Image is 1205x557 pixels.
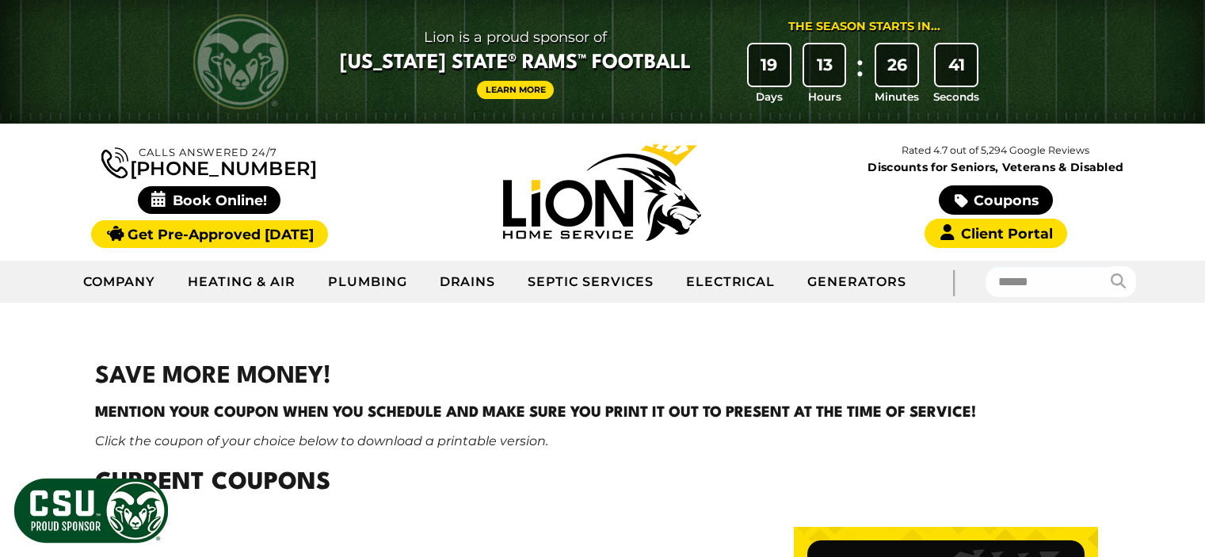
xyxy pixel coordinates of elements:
[95,365,331,388] strong: SAVE MORE MONEY!
[799,142,1192,159] p: Rated 4.7 out of 5,294 Google Reviews
[138,186,281,214] span: Book Online!
[95,466,1111,502] h2: Current Coupons
[12,476,170,545] img: CSU Sponsor Badge
[804,44,845,86] div: 13
[193,14,288,109] img: CSU Rams logo
[340,25,691,50] span: Lion is a proud sponsor of
[95,433,548,448] em: Click the coupon of your choice below to download a printable version.
[933,89,979,105] span: Seconds
[756,89,783,105] span: Days
[803,162,1189,173] span: Discounts for Seniors, Veterans & Disabled
[922,261,986,303] div: |
[503,144,701,241] img: Lion Home Service
[788,18,940,36] div: The Season Starts in...
[875,89,919,105] span: Minutes
[939,185,1053,215] a: Coupons
[312,262,424,302] a: Plumbing
[936,44,977,86] div: 41
[424,262,513,302] a: Drains
[876,44,917,86] div: 26
[670,262,792,302] a: Electrical
[512,262,669,302] a: Septic Services
[172,262,311,302] a: Heating & Air
[95,402,1111,424] h4: Mention your coupon when you schedule and make sure you print it out to present at the time of se...
[791,262,922,302] a: Generators
[808,89,841,105] span: Hours
[925,219,1067,248] a: Client Portal
[477,81,555,99] a: Learn More
[852,44,868,105] div: :
[67,262,173,302] a: Company
[101,144,317,178] a: [PHONE_NUMBER]
[749,44,790,86] div: 19
[91,220,328,248] a: Get Pre-Approved [DATE]
[340,50,691,77] span: [US_STATE] State® Rams™ Football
